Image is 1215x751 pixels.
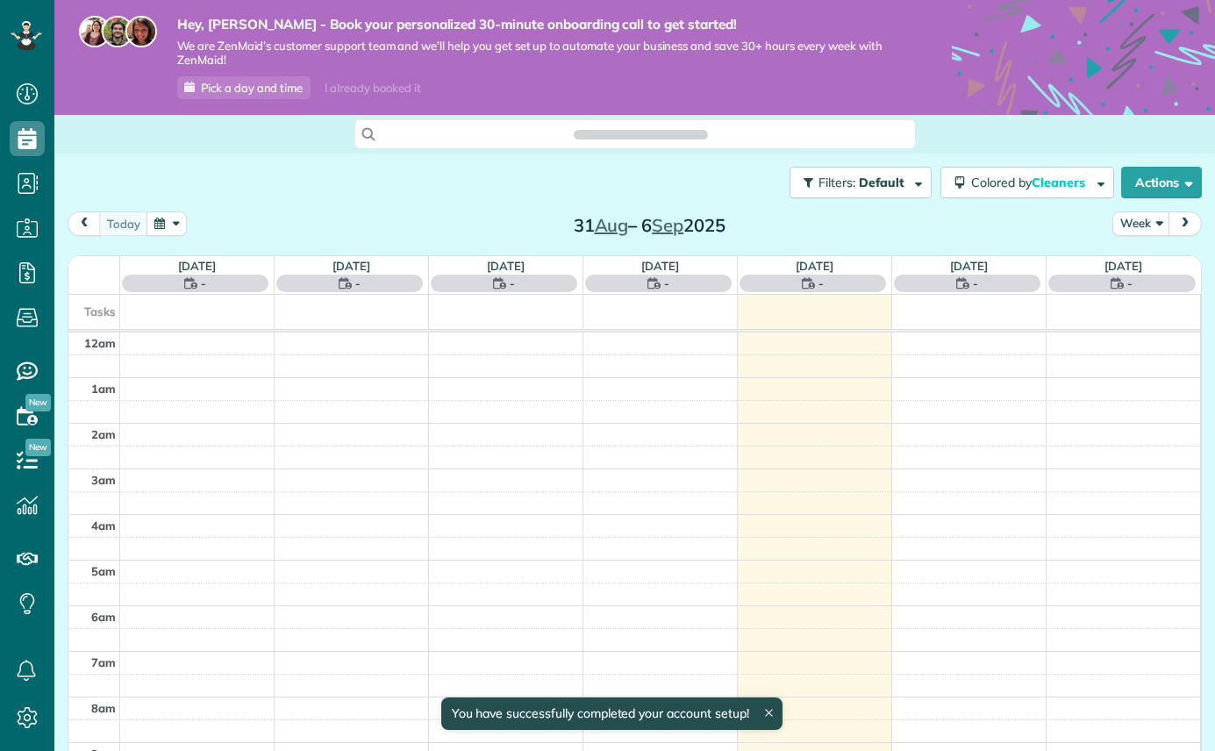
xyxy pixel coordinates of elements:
[940,167,1114,198] button: Colored byCleaners
[314,77,431,99] div: I already booked it
[591,125,690,143] span: Search ZenMaid…
[487,259,525,273] a: [DATE]
[201,275,206,292] span: -
[859,175,905,190] span: Default
[177,39,899,68] span: We are ZenMaid’s customer support team and we’ll help you get set up to automate your business an...
[91,382,116,396] span: 1am
[201,81,303,95] span: Pick a day and time
[641,259,679,273] a: [DATE]
[540,216,759,235] h2: 31 – 6 2025
[973,275,978,292] span: -
[1127,275,1133,292] span: -
[781,167,932,198] a: Filters: Default
[79,16,111,47] img: maria-72a9807cf96188c08ef61303f053569d2e2a8a1cde33d635c8a3ac13582a053d.jpg
[25,394,51,411] span: New
[99,211,148,235] button: Today
[68,211,101,235] button: prev
[440,697,782,730] div: You have successfully completed your account setup!
[510,275,515,292] span: -
[178,259,216,273] a: [DATE]
[1169,211,1202,235] button: next
[1032,175,1088,190] span: Cleaners
[818,175,855,190] span: Filters:
[177,16,899,33] strong: Hey, [PERSON_NAME] - Book your personalized 30-minute onboarding call to get started!
[355,275,361,292] span: -
[971,175,1091,190] span: Colored by
[1121,167,1202,198] button: Actions
[177,76,311,99] a: Pick a day and time
[84,304,116,318] span: Tasks
[91,610,116,624] span: 6am
[91,473,116,487] span: 3am
[91,427,116,441] span: 2am
[91,701,116,715] span: 8am
[332,259,370,273] a: [DATE]
[125,16,157,47] img: michelle-19f622bdf1676172e81f8f8fba1fb50e276960ebfe0243fe18214015130c80e4.jpg
[84,336,116,350] span: 12am
[91,564,116,578] span: 5am
[652,214,683,236] span: Sep
[102,16,133,47] img: jorge-587dff0eeaa6aab1f244e6dc62b8924c3b6ad411094392a53c71c6c4a576187d.jpg
[1104,259,1142,273] a: [DATE]
[796,259,833,273] a: [DATE]
[25,439,51,456] span: New
[1112,211,1170,235] button: Week
[595,214,629,236] span: Aug
[950,259,988,273] a: [DATE]
[664,275,669,292] span: -
[91,519,116,533] span: 4am
[91,655,116,669] span: 7am
[818,275,824,292] span: -
[790,167,932,198] button: Filters: Default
